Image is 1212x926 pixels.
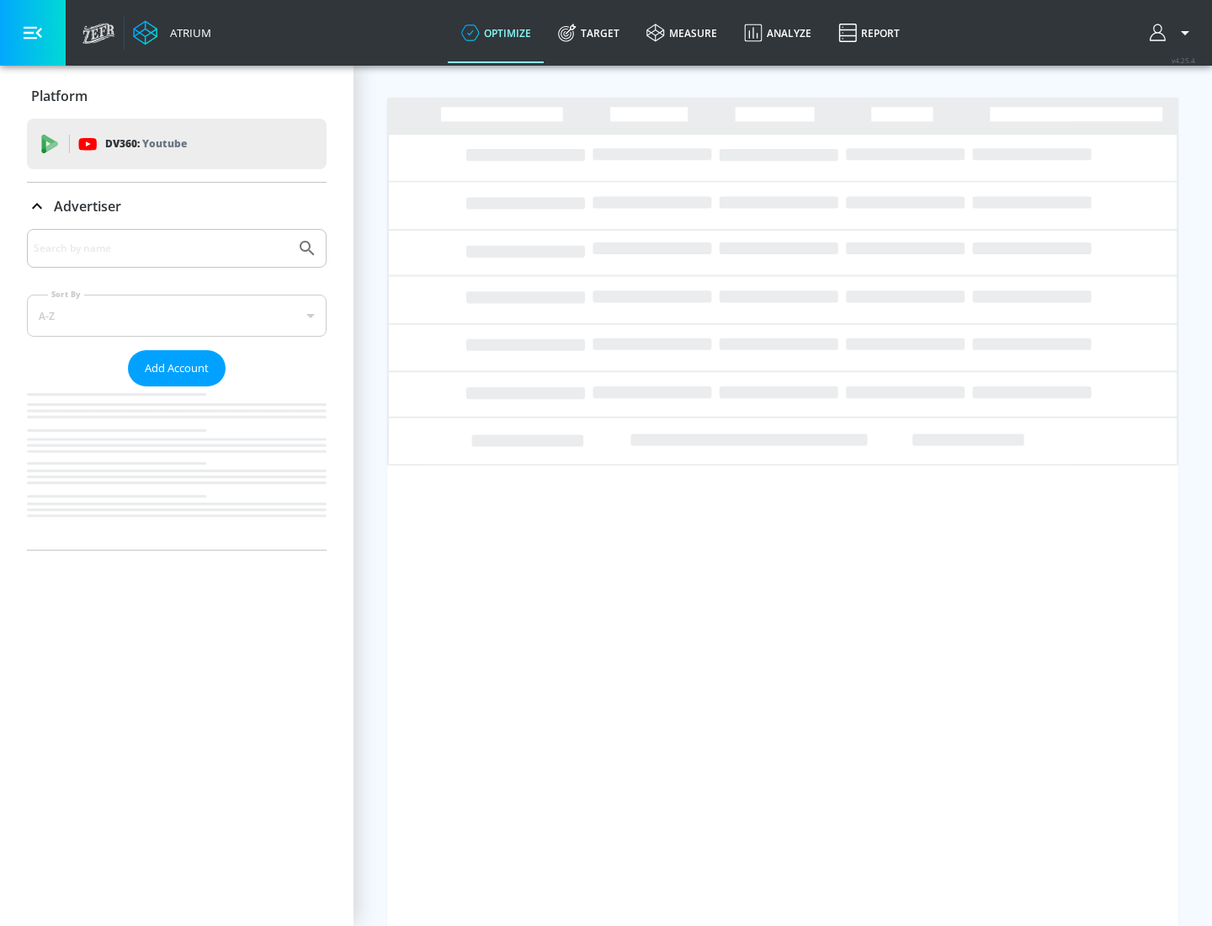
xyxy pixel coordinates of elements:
span: Add Account [145,359,209,378]
nav: list of Advertiser [27,386,327,550]
label: Sort By [48,289,84,300]
div: Platform [27,72,327,120]
a: optimize [448,3,545,63]
div: A-Z [27,295,327,337]
p: Advertiser [54,197,121,216]
div: Advertiser [27,183,327,230]
input: Search by name [34,237,289,259]
div: Advertiser [27,229,327,550]
div: Atrium [163,25,211,40]
div: DV360: Youtube [27,119,327,169]
a: Atrium [133,20,211,45]
p: DV360: [105,135,187,153]
span: v 4.25.4 [1172,56,1195,65]
a: Target [545,3,633,63]
a: Report [825,3,913,63]
a: Analyze [731,3,825,63]
a: measure [633,3,731,63]
p: Platform [31,87,88,105]
p: Youtube [142,135,187,152]
button: Add Account [128,350,226,386]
